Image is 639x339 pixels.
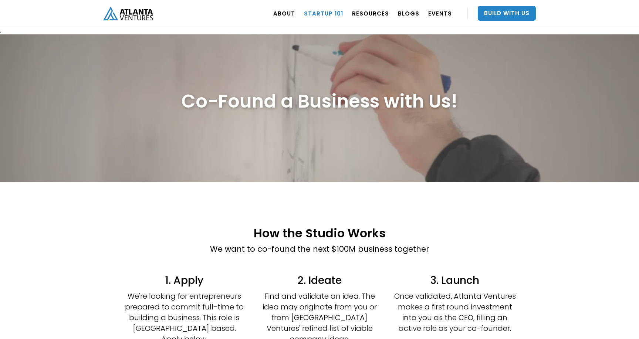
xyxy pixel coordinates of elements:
[352,3,389,24] a: RESOURCES
[398,3,419,24] a: BLOGS
[394,291,516,334] p: Once validated, Atlanta Ventures makes a first round investment into you as the CEO, filling an a...
[210,243,429,255] p: We want to co-found the next $100M business together
[394,274,516,287] h4: 3. Launch
[123,274,245,287] h4: 1. Apply
[258,274,381,287] h4: 2. Ideate
[210,227,429,240] h2: How the Studio Works
[478,6,536,21] a: Build With Us
[273,3,295,24] a: ABOUT
[304,3,343,24] a: Startup 101
[428,3,452,24] a: EVENTS
[181,90,458,112] h1: Co-Found a Business with Us!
